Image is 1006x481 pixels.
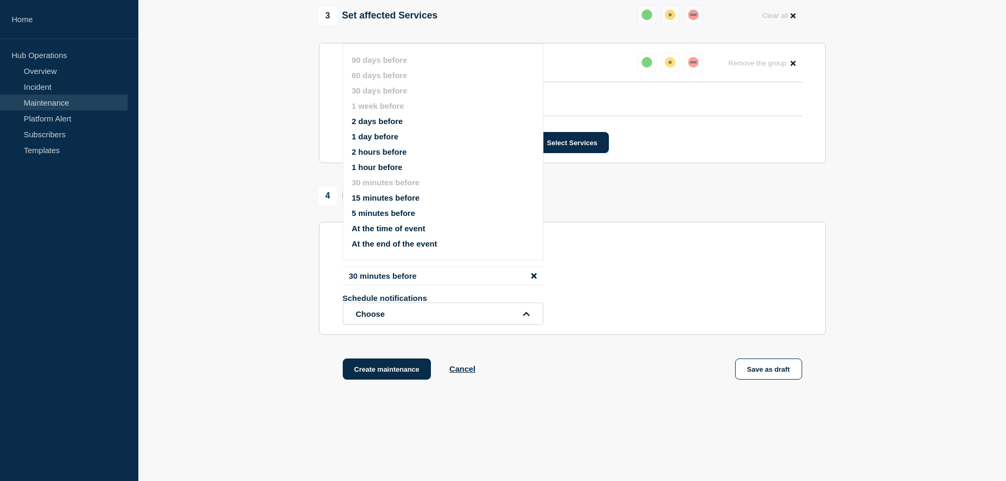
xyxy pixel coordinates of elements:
button: At the time of event [352,224,425,233]
button: 1 day before [352,132,398,141]
button: Save as draft [735,359,802,380]
span: 4 [319,187,337,205]
li: 30 minutes before [343,267,543,285]
button: down [684,5,703,24]
div: Notifications [319,187,400,205]
button: Remove the group [722,53,802,73]
button: 2 hours before [352,147,407,156]
button: Clear all [756,5,802,26]
p: Schedule notifications [343,294,512,303]
div: down [688,10,699,20]
button: up [637,5,656,24]
button: 1 hour before [352,163,402,172]
button: 60 days before [352,71,407,80]
button: At the end of the event [352,239,437,248]
span: Remove the group [728,59,786,67]
button: 30 days before [352,86,407,95]
button: 1 week before [352,101,404,110]
button: Cancel [449,364,475,373]
div: affected [665,57,675,68]
button: 2 days before [352,117,403,126]
button: affected [661,53,680,72]
button: 5 minutes before [352,209,415,218]
div: up [642,10,652,20]
button: down [684,53,703,72]
button: open dropdown [343,303,543,325]
button: affected [661,5,680,24]
button: disable notification 30 minutes before [531,271,537,280]
button: up [637,53,656,72]
div: up [642,57,652,68]
button: Select Services [535,132,609,153]
span: 3 [319,7,337,25]
button: 90 days before [352,55,407,64]
button: 15 minutes before [352,193,419,202]
div: Set affected Services [319,7,438,25]
div: down [688,57,699,68]
button: 30 minutes before [352,178,419,187]
div: affected [665,10,675,20]
button: Create maintenance [343,359,431,380]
